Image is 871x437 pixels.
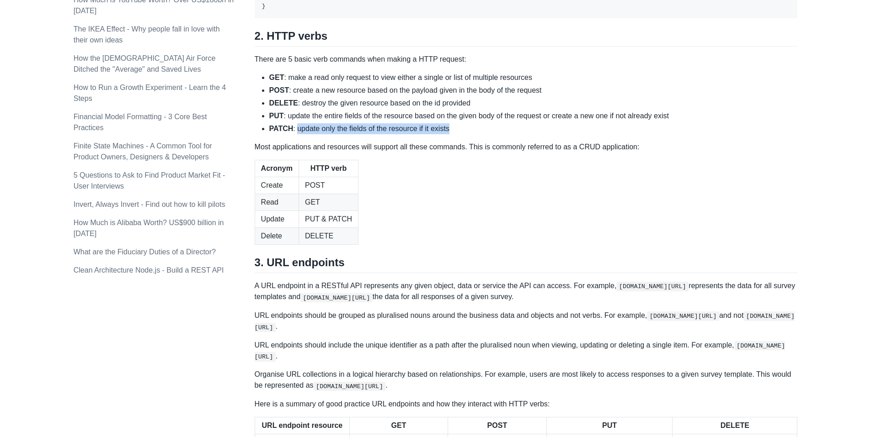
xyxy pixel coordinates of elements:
code: [DOMAIN_NAME][URL] [616,282,689,291]
p: There are 5 basic verb commands when making a HTTP request: [255,54,798,65]
th: POST [448,417,546,434]
code: [DOMAIN_NAME][URL] [255,341,785,362]
th: DELETE [673,417,797,434]
li: : update only the fields of the resource if it exists [269,123,798,134]
strong: PATCH [269,125,294,132]
th: HTTP verb [299,160,358,177]
code: [DOMAIN_NAME][URL] [255,311,795,332]
a: How to Run a Growth Experiment - Learn the 4 Steps [74,84,226,102]
a: 5 Questions to Ask to Find Product Market Fit - User Interviews [74,171,225,190]
a: The IKEA Effect - Why people fall in love with their own ideas [74,25,220,44]
td: DELETE [299,227,358,244]
p: URL endpoints should be grouped as pluralised nouns around the business data and objects and not ... [255,310,798,332]
th: URL endpoint resource [255,417,350,434]
a: How the [DEMOGRAPHIC_DATA] Air Force Ditched the "Average" and Saved Lives [74,54,216,73]
h2: 2. HTTP verbs [255,29,798,47]
td: GET [299,194,358,211]
code: [DOMAIN_NAME][URL] [314,382,386,391]
td: Read [255,194,299,211]
strong: GET [269,74,284,81]
strong: POST [269,86,289,94]
a: Clean Architecture Node.js - Build a REST API [74,266,224,274]
a: Financial Model Formatting - 3 Core Best Practices [74,113,207,132]
td: Create [255,177,299,194]
th: Acronym [255,160,299,177]
th: GET [350,417,448,434]
p: Organise URL collections in a logical hierarchy based on relationships. For example, users are mo... [255,369,798,391]
code: [DOMAIN_NAME][URL] [647,311,719,321]
code: [DOMAIN_NAME][URL] [300,293,373,302]
li: : destroy the given resource based on the id provided [269,98,798,109]
span: } [262,3,266,10]
td: Update [255,211,299,227]
th: PUT [546,417,673,434]
a: Finite State Machines - A Common Tool for Product Owners, Designers & Developers [74,142,212,161]
td: POST [299,177,358,194]
li: : create a new resource based on the payload given in the body of the request [269,85,798,96]
strong: DELETE [269,99,298,107]
li: : update the entire fields of the resource based on the given body of the request or create a new... [269,111,798,121]
p: A URL endpoint in a RESTful API represents any given object, data or service the API can access. ... [255,280,798,303]
p: Here is a summary of good practice URL endpoints and how they interact with HTTP verbs: [255,399,798,410]
td: PUT & PATCH [299,211,358,227]
p: URL endpoints should include the unique identifier as a path after the pluralised noun when viewi... [255,340,798,362]
a: Invert, Always Invert - Find out how to kill pilots [74,200,225,208]
a: How Much is Alibaba Worth? US$900 billion in [DATE] [74,219,224,237]
td: Delete [255,227,299,244]
li: : make a read only request to view either a single or list of multiple resources [269,72,798,83]
p: Most applications and resources will support all these commands. This is commonly referred to as ... [255,142,798,153]
strong: PUT [269,112,284,120]
h2: 3. URL endpoints [255,256,798,273]
a: What are the Fiduciary Duties of a Director? [74,248,216,256]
